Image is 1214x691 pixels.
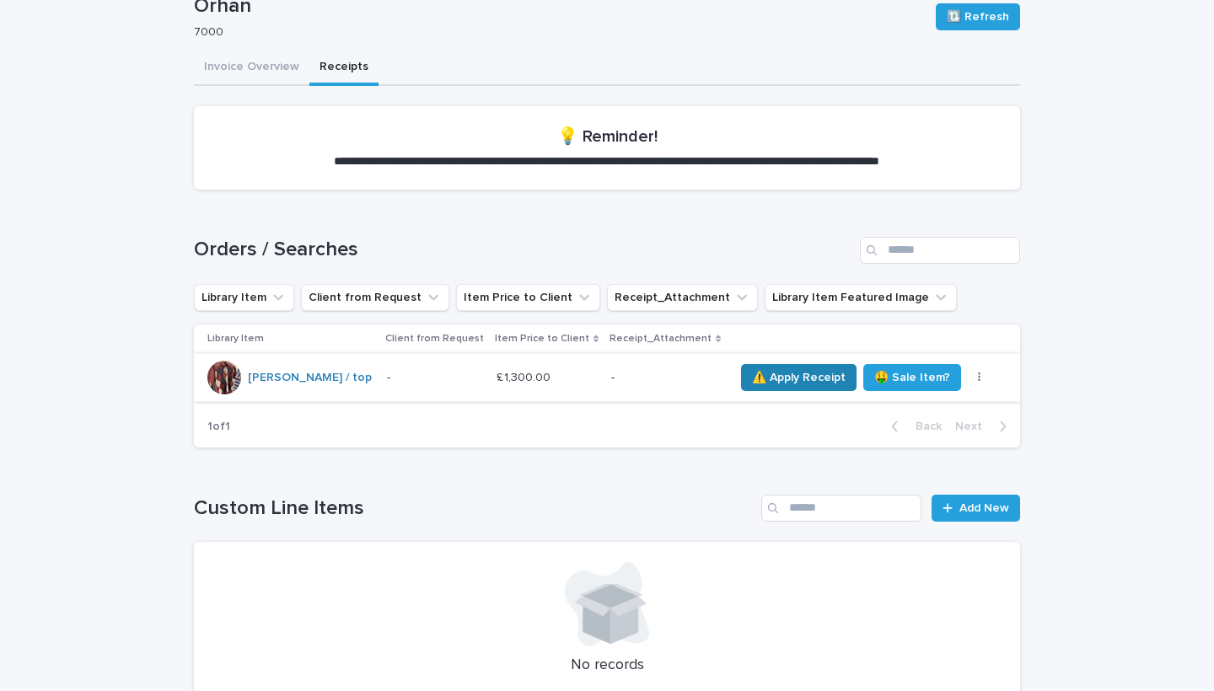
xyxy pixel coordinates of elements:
p: 7000 [194,25,916,40]
a: Add New [932,495,1020,522]
p: 1 of 1 [194,406,244,447]
p: Client from Request [385,329,484,348]
tr: [PERSON_NAME] / top -£ 1,300.00£ 1,300.00 -⚠️ Apply Receipt🤑 Sale Item? [194,353,1020,401]
h1: Orders / Searches [194,238,853,262]
p: - [611,371,720,385]
span: ⚠️ Apply Receipt [752,369,846,386]
input: Search [761,495,921,522]
a: [PERSON_NAME] / top [248,371,372,385]
span: Back [905,420,942,432]
input: Search [860,237,1020,264]
button: ⚠️ Apply Receipt [741,364,857,391]
button: Back [878,419,948,434]
p: £ 1,300.00 [497,367,554,385]
span: 🤑 Sale Item? [874,369,950,386]
span: Next [955,420,992,432]
button: Receipts [309,51,379,86]
h1: Custom Line Items [194,496,755,521]
span: Add New [959,502,1009,514]
button: Item Price to Client [456,284,600,311]
button: Invoice Overview [194,51,309,86]
button: 🤑 Sale Item? [863,364,961,391]
p: - [387,371,483,385]
button: 🔃 Refresh [936,3,1020,30]
button: Receipt_Attachment [607,284,758,311]
span: 🔃 Refresh [947,8,1009,25]
button: Library Item [194,284,294,311]
button: Library Item Featured Image [765,284,957,311]
h2: 💡 Reminder! [557,126,658,147]
button: Next [948,419,1020,434]
p: No records [214,656,1000,675]
p: Receipt_Attachment [610,329,712,348]
p: Item Price to Client [495,329,589,348]
button: Client from Request [301,284,449,311]
p: Library Item [207,329,264,348]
